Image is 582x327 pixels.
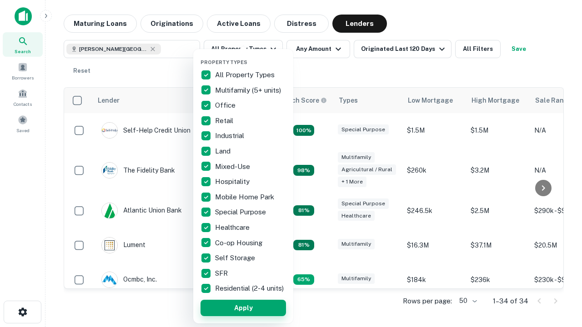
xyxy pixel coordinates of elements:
p: All Property Types [215,69,276,80]
span: Property Types [201,59,247,65]
p: Healthcare [215,222,251,233]
p: Self Storage [215,253,257,263]
p: Special Purpose [215,207,268,218]
p: Land [215,146,232,157]
p: Mobile Home Park [215,192,276,203]
p: Industrial [215,130,246,141]
iframe: Chat Widget [537,254,582,298]
p: Multifamily (5+ units) [215,85,283,96]
p: Co-op Housing [215,238,264,248]
p: Office [215,100,237,111]
p: Retail [215,115,235,126]
p: Residential (2-4 units) [215,283,286,294]
p: Hospitality [215,176,251,187]
button: Apply [201,300,286,316]
p: SFR [215,268,230,279]
p: Mixed-Use [215,161,252,172]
